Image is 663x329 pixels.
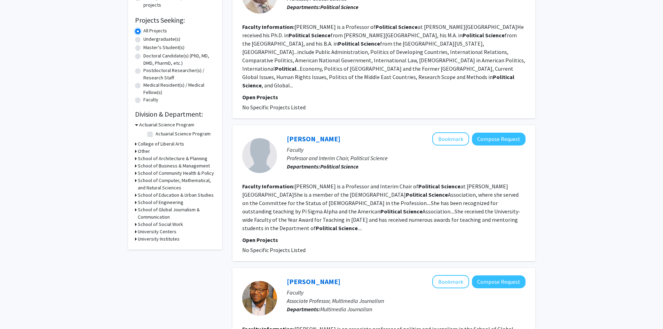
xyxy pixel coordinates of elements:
[485,32,505,39] b: Science
[156,130,211,138] label: Actuarial Science Program
[338,225,358,232] b: Science
[432,132,469,146] button: Add Alice Jackson to Bookmarks
[135,110,215,118] h2: Division & Department:
[287,163,320,170] b: Departments:
[287,277,340,286] a: [PERSON_NAME]
[135,16,215,24] h2: Projects Seeking:
[320,163,340,170] b: Political
[143,52,215,67] label: Doctoral Candidate(s) (PhD, MD, DMD, PharmD, etc.)
[432,275,469,288] button: Add Jason Johnson to Bookmarks
[380,208,402,215] b: Political
[143,96,158,103] label: Faculty
[139,121,194,128] h3: Actuarial Science Program
[320,3,340,10] b: Political
[242,93,526,101] p: Open Projects
[287,288,526,297] p: Faculty
[287,154,526,162] p: Professor and Interim Chair, Political Science
[138,206,215,221] h3: School of Global Journalism & Communication
[138,199,183,206] h3: School of Engineering
[138,162,210,170] h3: School of Business & Management
[138,228,176,235] h3: University Centers
[242,82,262,89] b: Science
[472,133,526,146] button: Compose Request to Alice Jackson
[376,23,397,30] b: Political
[406,191,427,198] b: Political
[311,32,331,39] b: Science
[289,32,310,39] b: Political
[398,23,418,30] b: Science
[441,183,460,190] b: Science
[341,3,358,10] b: Science
[275,65,297,72] b: Political
[138,148,150,155] h3: Other
[338,40,360,47] b: Political
[472,275,526,288] button: Compose Request to Jason Johnson
[143,27,167,34] label: All Projects
[242,183,294,190] b: Faculty Information:
[287,306,320,313] b: Departments:
[320,306,372,313] span: Multimedia Journalism
[287,297,526,305] p: Associate Professor, Multimedia Journalism
[341,163,358,170] b: Science
[242,246,306,253] span: No Specific Projects Listed
[287,3,320,10] b: Departments:
[242,23,525,89] fg-read-more: [PERSON_NAME] is a Professor of at [PERSON_NAME][GEOGRAPHIC_DATA]He received his Ph.D. in from [P...
[143,67,215,81] label: Postdoctoral Researcher(s) / Research Staff
[138,170,214,177] h3: School of Community Health & Policy
[493,73,514,80] b: Political
[403,208,423,215] b: Science
[287,146,526,154] p: Faculty
[316,225,337,232] b: Political
[143,44,184,51] label: Master's Student(s)
[143,36,180,43] label: Undergraduate(s)
[5,298,30,324] iframe: Chat
[242,183,520,232] fg-read-more: [PERSON_NAME] is a Professor and Interim Chair of at [PERSON_NAME][GEOGRAPHIC_DATA]She is a membe...
[242,23,294,30] b: Faculty Information:
[138,140,184,148] h3: College of Liberal Arts
[138,221,183,228] h3: School of Social Work
[428,191,448,198] b: Science
[138,235,180,243] h3: University Institutes
[138,191,214,199] h3: School of Education & Urban Studies
[463,32,484,39] b: Political
[138,177,215,191] h3: School of Computer, Mathematical, and Natural Sciences
[361,40,380,47] b: Science
[287,134,340,143] a: [PERSON_NAME]
[138,155,207,162] h3: School of Architecture & Planning
[143,81,215,96] label: Medical Resident(s) / Medical Fellow(s)
[418,183,440,190] b: Political
[242,236,526,244] p: Open Projects
[242,104,306,111] span: No Specific Projects Listed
